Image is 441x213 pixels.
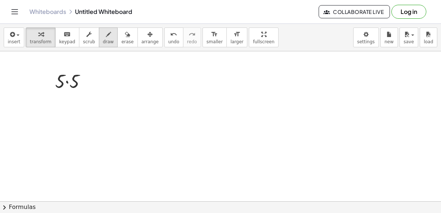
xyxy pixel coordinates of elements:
[164,27,183,47] button: undoundo
[168,39,179,44] font: undo
[99,27,118,47] button: draw
[404,39,414,44] span: save
[233,31,240,38] font: format_size
[319,5,390,18] button: Collaborate Live
[207,39,223,44] span: smaller
[211,30,218,39] i: format_size
[26,27,55,47] button: transform
[4,27,24,47] button: insert
[121,39,133,44] span: erase
[187,39,197,44] font: redo
[170,30,177,39] i: undo
[55,27,79,47] button: keyboardkeypad
[399,27,418,47] button: save
[64,30,71,39] i: keyboard
[424,39,433,44] span: load
[202,27,227,47] button: format_sizesmaller
[30,39,51,44] span: transform
[253,39,274,44] span: fullscreen
[401,8,417,15] font: Log in
[137,27,163,47] button: arrange
[9,6,21,18] button: Toggle navigation
[59,39,75,44] span: keypad
[8,39,20,44] span: insert
[117,27,137,47] button: erase
[420,27,437,47] button: load
[380,27,398,47] button: new
[103,39,114,44] span: draw
[384,39,394,44] span: new
[230,39,243,44] span: larger
[325,8,384,15] span: Collaborate Live
[83,39,95,44] span: scrub
[29,8,66,15] a: Whiteboards
[141,39,159,44] span: arrange
[189,30,196,39] i: redo
[226,27,247,47] button: format_sizelarger
[79,27,99,47] button: scrub
[249,27,278,47] button: fullscreen
[183,27,201,47] button: redoredo
[353,27,379,47] button: settings
[357,39,375,44] span: settings
[391,5,426,19] button: Log in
